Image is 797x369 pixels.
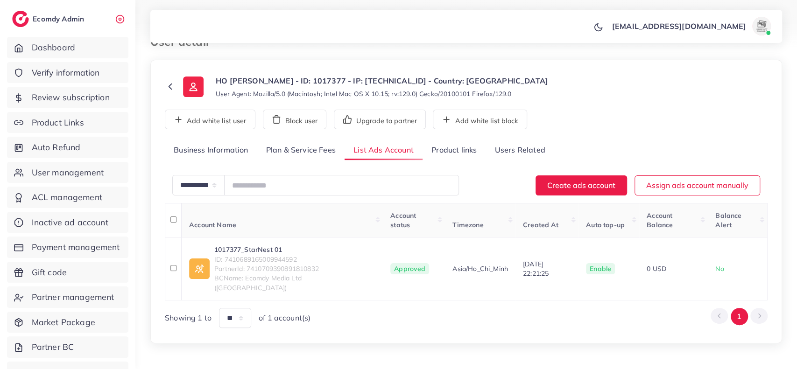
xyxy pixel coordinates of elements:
[214,264,375,273] span: PartnerId: 7410709390891810832
[150,35,216,49] h3: User detail
[32,117,84,129] span: Product Links
[257,140,345,160] a: Plan & Service Fees
[345,140,423,160] a: List Ads Account
[607,17,775,35] a: [EMAIL_ADDRESS][DOMAIN_NAME]avatar
[259,313,310,323] span: of 1 account(s)
[334,110,426,129] button: Upgrade to partner
[635,175,760,195] button: Assign ads account manually
[647,265,666,273] span: 0 USD
[433,110,527,129] button: Add white list block
[189,221,236,229] span: Account Name
[32,341,74,353] span: Partner BC
[214,245,375,254] a: 1017377_StarNest 01
[452,264,508,273] span: Asia/Ho_Chi_Minh
[7,87,128,108] a: Review subscription
[536,175,627,195] button: Create ads account
[7,187,128,208] a: ACL management
[214,255,375,264] span: ID: 7410689165009944592
[183,77,204,97] img: ic-user-info.36bf1079.svg
[12,11,29,27] img: logo
[7,62,128,84] a: Verify information
[216,75,548,86] p: HO [PERSON_NAME] - ID: 1017377 - IP: [TECHNICAL_ID] - Country: [GEOGRAPHIC_DATA]
[7,112,128,133] a: Product Links
[7,162,128,183] a: User management
[32,67,100,79] span: Verify information
[752,17,771,35] img: avatar
[711,308,768,325] ul: Pagination
[7,286,128,308] a: Partner management
[452,221,483,229] span: Timezone
[715,265,724,273] span: No
[216,89,511,98] small: User Agent: Mozilla/5.0 (Macintosh; Intel Mac OS X 10.15; rv:129.0) Gecko/20100101 Firefox/129.0
[189,258,210,279] img: ic-ad-info.7fc67b75.svg
[32,266,67,278] span: Gift code
[32,241,120,253] span: Payment management
[390,263,429,274] span: Approved
[7,37,128,58] a: Dashboard
[33,14,86,23] h2: Ecomdy Admin
[390,211,416,229] span: Account status
[7,237,128,258] a: Payment management
[715,211,741,229] span: Balance Alert
[165,140,257,160] a: Business Information
[423,140,486,160] a: Product links
[32,167,104,179] span: User management
[165,313,212,323] span: Showing 1 to
[32,91,110,104] span: Review subscription
[731,308,748,325] button: Go to page 1
[32,316,95,328] span: Market Package
[32,191,102,203] span: ACL management
[32,141,81,153] span: Auto Refund
[32,216,108,229] span: Inactive ad account
[523,260,549,278] span: [DATE] 22:21:25
[523,221,559,229] span: Created At
[586,221,625,229] span: Auto top-up
[165,110,255,129] button: Add white list user
[590,265,611,273] span: enable
[32,42,75,54] span: Dashboard
[486,140,554,160] a: Users Related
[32,291,114,303] span: Partner management
[12,11,86,27] a: logoEcomdy Admin
[7,262,128,283] a: Gift code
[214,273,375,292] span: BCName: Ecomdy Media Ltd ([GEOGRAPHIC_DATA])
[647,211,673,229] span: Account Balance
[7,137,128,158] a: Auto Refund
[612,21,746,32] p: [EMAIL_ADDRESS][DOMAIN_NAME]
[263,110,326,129] button: Block user
[7,312,128,333] a: Market Package
[7,336,128,358] a: Partner BC
[7,212,128,233] a: Inactive ad account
